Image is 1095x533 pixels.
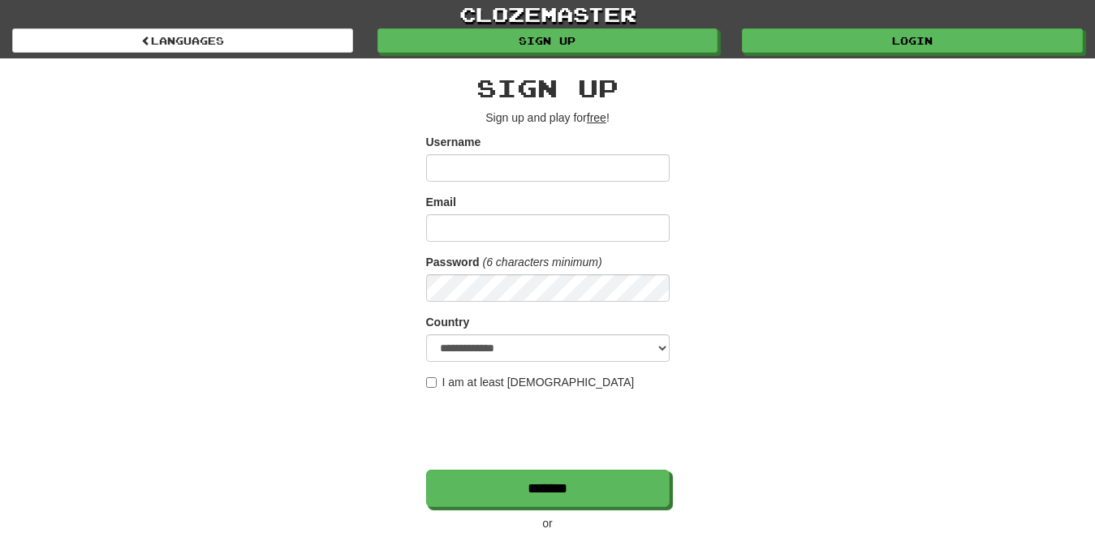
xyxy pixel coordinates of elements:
[426,75,670,101] h2: Sign up
[426,374,635,390] label: I am at least [DEMOGRAPHIC_DATA]
[426,254,480,270] label: Password
[426,314,470,330] label: Country
[483,256,602,269] em: (6 characters minimum)
[742,28,1083,53] a: Login
[426,194,456,210] label: Email
[426,515,670,531] p: or
[587,111,606,124] u: free
[377,28,718,53] a: Sign up
[12,28,353,53] a: Languages
[426,134,481,150] label: Username
[426,377,437,388] input: I am at least [DEMOGRAPHIC_DATA]
[426,110,670,126] p: Sign up and play for !
[426,398,673,462] iframe: reCAPTCHA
